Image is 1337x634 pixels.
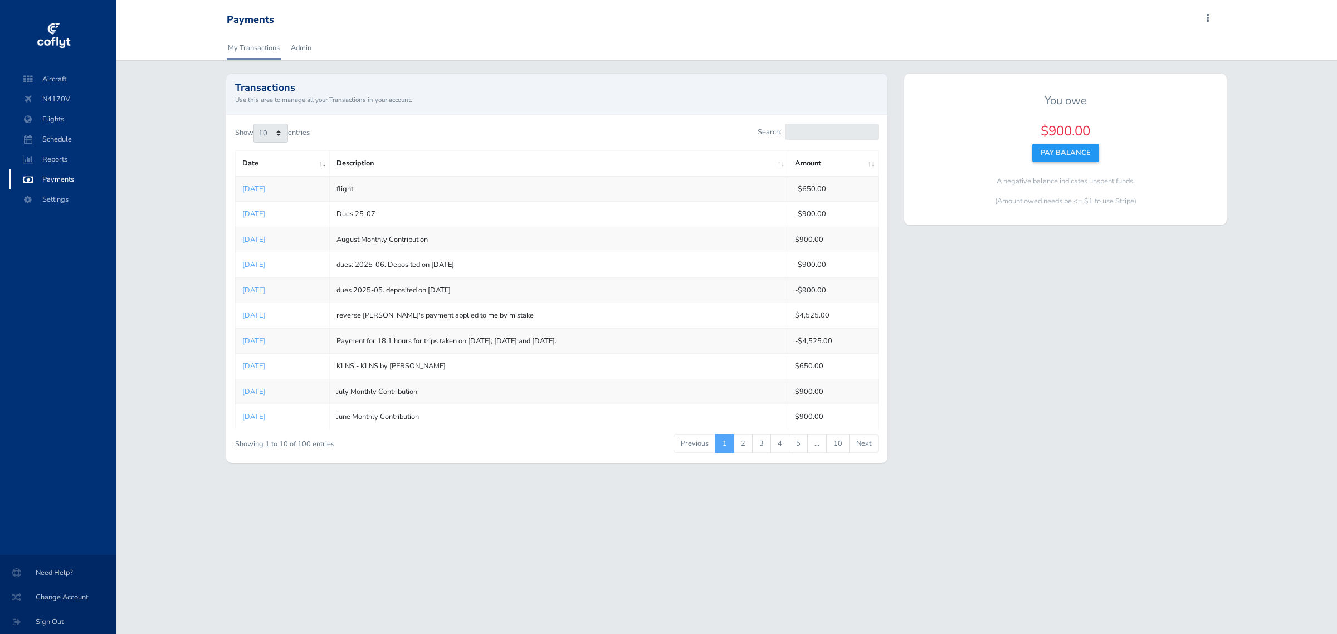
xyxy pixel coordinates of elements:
a: Admin [290,36,313,60]
div: Showing 1 to 10 of 100 entries [235,433,495,450]
a: [DATE] [242,361,265,371]
a: [DATE] [242,412,265,422]
a: 2 [734,434,753,453]
h4: $900.00 [913,123,1218,139]
a: [DATE] [242,184,265,194]
a: [DATE] [242,336,265,346]
label: Search: [758,124,879,140]
a: [DATE] [242,285,265,295]
td: $4,525.00 [788,303,879,328]
td: -$650.00 [788,176,879,201]
a: My Transactions [227,36,281,60]
td: -$4,525.00 [788,328,879,353]
td: $650.00 [788,354,879,379]
a: [DATE] [242,310,265,320]
td: KLNS - KLNS by [PERSON_NAME] [330,354,788,379]
th: Amount: activate to sort column ascending [788,151,879,176]
a: 5 [789,434,808,453]
p: (Amount owed needs be <= $1 to use Stripe) [913,196,1218,207]
span: Payments [20,169,105,189]
span: Aircraft [20,69,105,89]
td: July Monthly Contribution [330,379,788,404]
td: -$900.00 [788,277,879,303]
a: 4 [770,434,789,453]
td: $900.00 [788,227,879,252]
input: Search: [785,124,879,140]
small: Use this area to manage all your Transactions in your account. [235,95,879,105]
h2: Transactions [235,82,879,92]
span: Settings [20,189,105,209]
button: Pay Balance [1032,144,1099,162]
span: Reports [20,149,105,169]
td: dues: 2025-06. Deposited on [DATE] [330,252,788,277]
td: Payment for 18.1 hours for trips taken on [DATE]; [DATE] and [DATE]. [330,328,788,353]
td: flight [330,176,788,201]
a: 10 [826,434,850,453]
label: Show entries [235,124,310,143]
th: Date: activate to sort column ascending [235,151,330,176]
a: [DATE] [242,387,265,397]
div: Payments [227,14,274,26]
td: Dues 25-07 [330,202,788,227]
a: [DATE] [242,260,265,270]
td: -$900.00 [788,202,879,227]
select: Showentries [253,124,288,143]
a: Next [849,434,879,453]
img: coflyt logo [35,19,72,53]
span: N4170V [20,89,105,109]
td: -$900.00 [788,252,879,277]
a: [DATE] [242,235,265,245]
a: 1 [715,434,734,453]
span: Change Account [13,587,103,607]
a: 3 [752,434,771,453]
td: June Monthly Contribution [330,404,788,430]
span: Need Help? [13,563,103,583]
td: $900.00 [788,404,879,430]
span: Sign Out [13,612,103,632]
td: dues 2025-05. deposited on [DATE] [330,277,788,303]
p: A negative balance indicates unspent funds. [913,175,1218,187]
td: reverse [PERSON_NAME]'s payment applied to me by mistake [330,303,788,328]
h5: You owe [913,94,1218,108]
span: Schedule [20,129,105,149]
th: Description: activate to sort column ascending [330,151,788,176]
span: Flights [20,109,105,129]
td: $900.00 [788,379,879,404]
a: [DATE] [242,209,265,219]
td: August Monthly Contribution [330,227,788,252]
